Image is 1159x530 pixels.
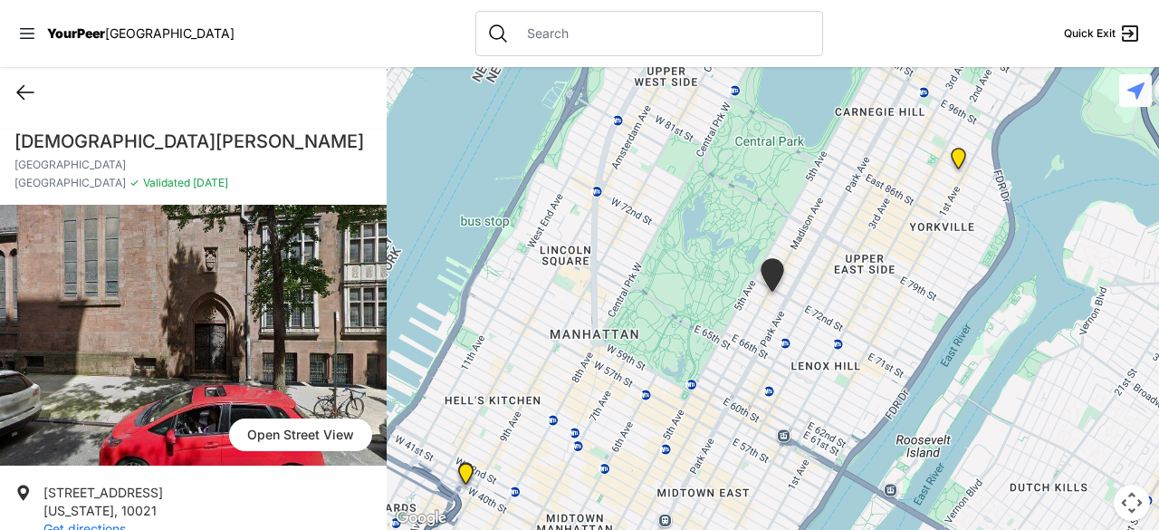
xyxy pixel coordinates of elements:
span: 10021 [121,503,157,518]
span: Validated [143,176,190,189]
span: Quick Exit [1064,26,1116,41]
span: [GEOGRAPHIC_DATA] [14,176,126,190]
span: ✓ [129,176,139,190]
div: Metro Baptist Church [455,463,477,492]
div: Metro Baptist Church [455,462,477,491]
span: [STREET_ADDRESS] [43,485,163,500]
span: Open Street View [229,419,372,451]
span: , [114,503,118,518]
span: [GEOGRAPHIC_DATA] [105,25,235,41]
input: Search [516,24,811,43]
a: Quick Exit [1064,23,1141,44]
h1: [DEMOGRAPHIC_DATA][PERSON_NAME] [14,129,372,154]
span: YourPeer [47,25,105,41]
img: Google [391,506,451,530]
a: YourPeer[GEOGRAPHIC_DATA] [47,28,235,39]
div: Avenue Church [947,148,970,177]
a: Open this area in Google Maps (opens a new window) [391,506,451,530]
span: [US_STATE] [43,503,114,518]
p: [GEOGRAPHIC_DATA] [14,158,372,172]
span: [DATE] [190,176,228,189]
button: Map camera controls [1114,485,1150,521]
div: Manhattan [757,258,788,299]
